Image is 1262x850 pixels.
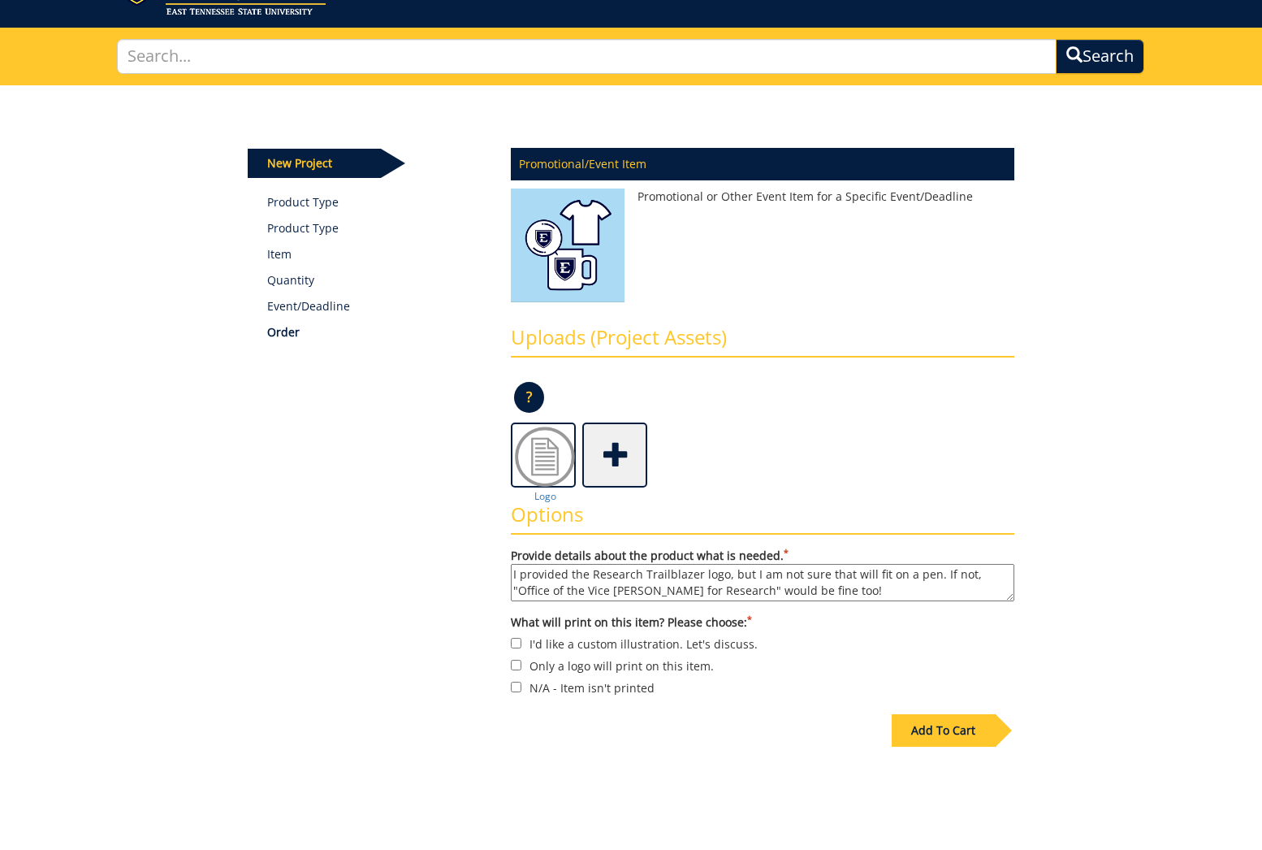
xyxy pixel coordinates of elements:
[267,246,487,262] p: Item
[117,39,1057,74] input: Search...
[892,714,995,747] div: Add To Cart
[511,548,1014,601] label: Provide details about the product what is needed.
[511,682,521,692] input: N/A - Item isn't printed
[511,564,1014,601] textarea: Provide details about the product what is needed.*
[267,194,487,210] a: Product Type
[267,272,487,288] p: Quantity
[248,149,381,178] p: New Project
[511,189,1014,205] p: Promotional or Other Event Item for a Specific Event/Deadline
[511,148,1014,180] p: Promotional/Event Item
[511,504,1014,535] h3: Options
[511,614,1014,631] label: What will print on this item? Please choose:
[267,324,487,340] p: Order
[511,679,1014,696] label: N/A - Item isn't printed
[511,660,521,670] input: Only a logo will print on this item.
[1056,39,1144,74] button: Search
[514,382,544,413] p: ?
[267,220,487,236] p: Product Type
[511,638,521,648] input: I'd like a custom illustration. Let's discuss.
[511,635,1014,653] label: I'd like a custom illustration. Let's discuss.
[267,298,487,314] p: Event/Deadline
[512,424,577,489] img: Doc2.png
[511,327,1014,358] h3: Uploads (Project Assets)
[511,657,1014,674] label: Only a logo will print on this item.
